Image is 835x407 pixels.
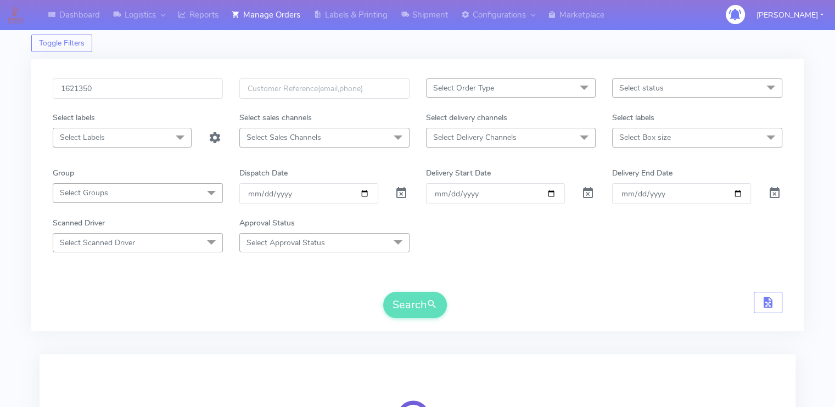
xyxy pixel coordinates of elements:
label: Delivery Start Date [426,167,491,179]
label: Select labels [53,112,95,123]
label: Group [53,167,74,179]
label: Scanned Driver [53,217,105,229]
label: Dispatch Date [239,167,288,179]
button: Search [383,292,447,318]
span: Select Groups [60,188,108,198]
span: Select status [619,83,664,93]
span: Select Approval Status [246,238,325,248]
label: Select sales channels [239,112,312,123]
span: Select Box size [619,132,671,143]
span: Select Order Type [433,83,494,93]
span: Select Scanned Driver [60,238,135,248]
input: Order Id [53,78,223,99]
span: Select Delivery Channels [433,132,517,143]
label: Delivery End Date [612,167,673,179]
button: Toggle Filters [31,35,92,52]
span: Select Labels [60,132,105,143]
input: Customer Reference(email,phone) [239,78,410,99]
span: Select Sales Channels [246,132,321,143]
button: [PERSON_NAME] [748,4,832,26]
label: Approval Status [239,217,295,229]
label: Select labels [612,112,654,123]
label: Select delivery channels [426,112,507,123]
